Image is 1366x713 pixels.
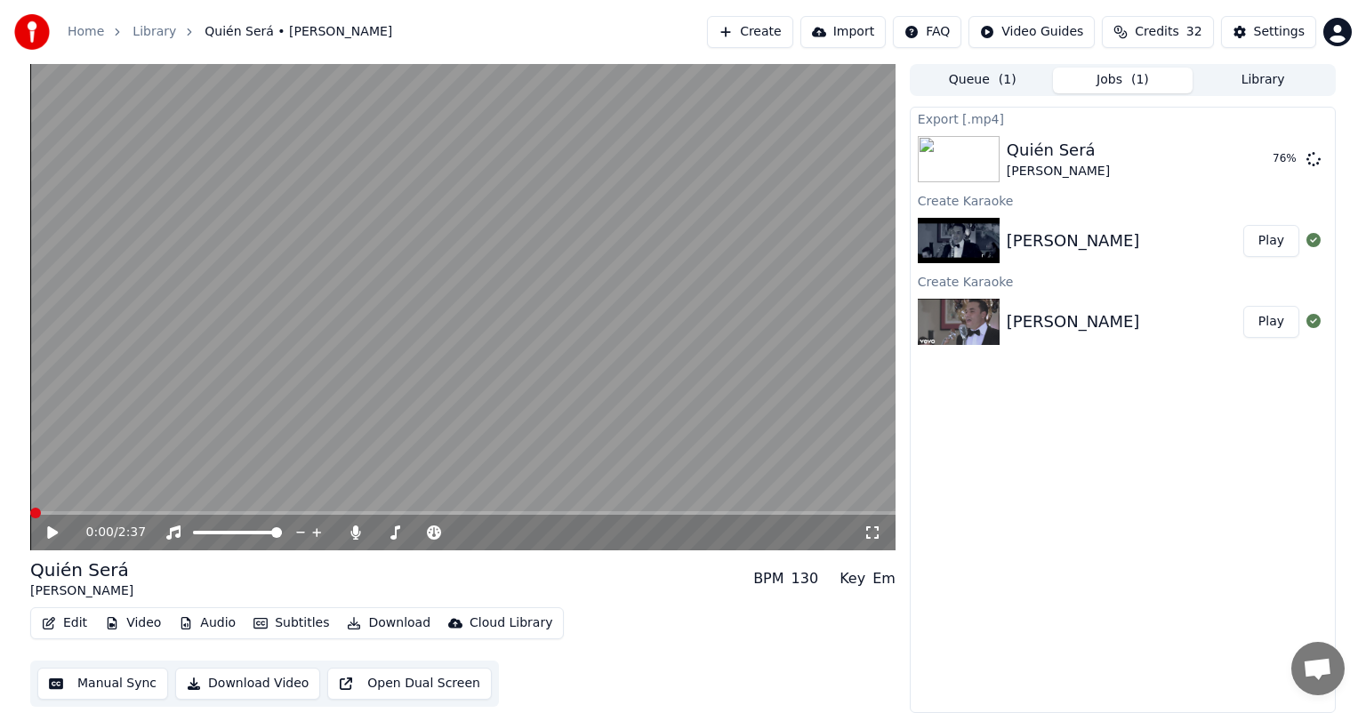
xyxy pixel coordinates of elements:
div: Export [.mp4] [911,108,1335,129]
button: Download Video [175,668,320,700]
img: youka [14,14,50,50]
a: Open de chat [1291,642,1345,695]
span: Quién Será • [PERSON_NAME] [205,23,392,41]
button: Open Dual Screen [327,668,492,700]
button: Manual Sync [37,668,168,700]
div: [PERSON_NAME] [1007,309,1140,334]
button: Play [1243,306,1299,338]
div: Quién Será [30,557,133,582]
div: Settings [1254,23,1305,41]
a: Library [133,23,176,41]
button: FAQ [893,16,961,48]
span: 2:37 [118,524,146,541]
span: 32 [1186,23,1202,41]
button: Play [1243,225,1299,257]
div: Quién Será [1007,138,1110,163]
a: Home [68,23,104,41]
button: Subtitles [246,611,336,636]
button: Credits32 [1102,16,1213,48]
span: ( 1 ) [999,71,1016,89]
div: Key [840,568,865,589]
span: 0:00 [86,524,114,541]
button: Edit [35,611,94,636]
div: Cloud Library [470,614,552,632]
div: [PERSON_NAME] [1007,163,1110,180]
button: Download [340,611,438,636]
nav: breadcrumb [68,23,392,41]
button: Queue [912,68,1053,93]
div: BPM [753,568,783,589]
div: [PERSON_NAME] [1007,228,1140,253]
div: / [86,524,129,541]
button: Audio [172,611,243,636]
div: Create Karaoke [911,189,1335,211]
button: Create [707,16,793,48]
span: Credits [1135,23,1178,41]
div: 76 % [1273,152,1299,166]
div: 130 [791,568,819,589]
button: Settings [1221,16,1316,48]
button: Library [1193,68,1333,93]
button: Import [800,16,886,48]
button: Video Guides [968,16,1095,48]
div: Create Karaoke [911,270,1335,292]
div: [PERSON_NAME] [30,582,133,600]
div: Em [872,568,896,589]
button: Jobs [1053,68,1193,93]
button: Video [98,611,168,636]
span: ( 1 ) [1131,71,1149,89]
